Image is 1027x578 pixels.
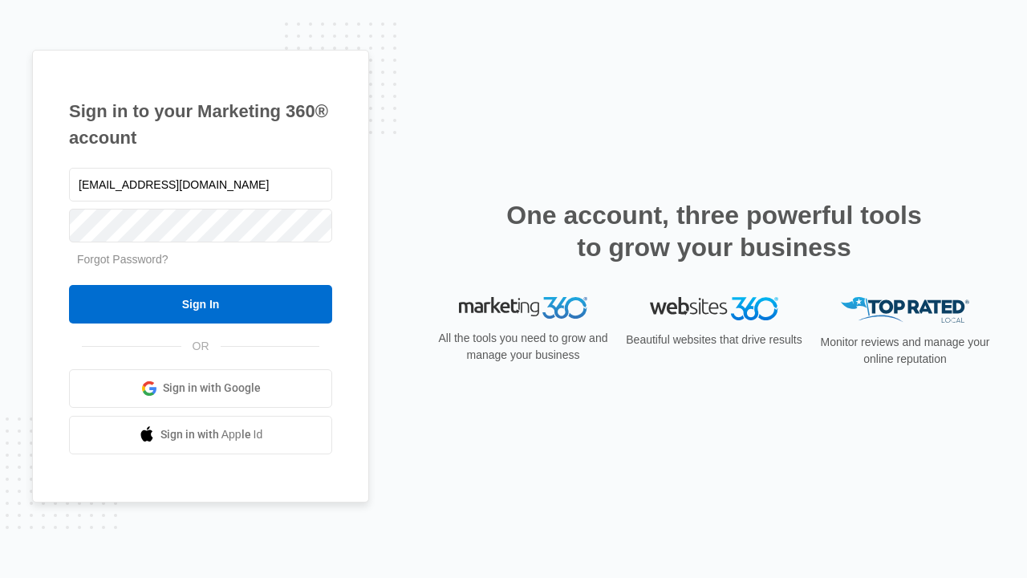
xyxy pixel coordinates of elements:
[841,297,969,324] img: Top Rated Local
[163,380,261,397] span: Sign in with Google
[69,98,332,151] h1: Sign in to your Marketing 360® account
[433,330,613,364] p: All the tools you need to grow and manage your business
[650,297,778,320] img: Websites 360
[459,297,587,320] img: Marketing 360
[624,332,804,348] p: Beautiful websites that drive results
[69,369,332,408] a: Sign in with Google
[69,168,332,201] input: Email
[69,285,332,324] input: Sign In
[77,253,168,266] a: Forgot Password?
[815,334,995,368] p: Monitor reviews and manage your online reputation
[160,426,263,443] span: Sign in with Apple Id
[501,199,927,263] h2: One account, three powerful tools to grow your business
[181,338,221,355] span: OR
[69,416,332,454] a: Sign in with Apple Id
